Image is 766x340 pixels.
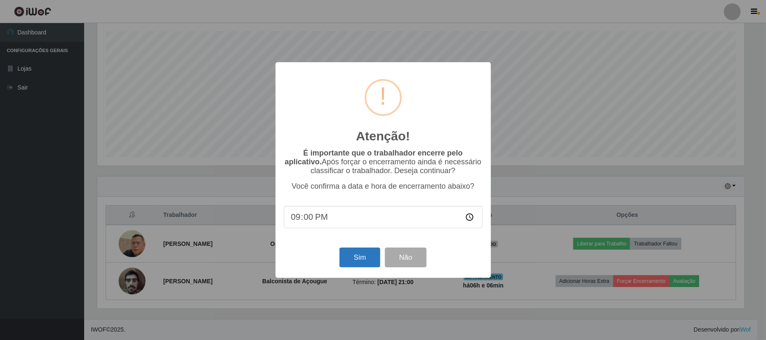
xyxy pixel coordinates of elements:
[385,248,427,267] button: Não
[356,129,410,144] h2: Atenção!
[339,248,380,267] button: Sim
[284,182,482,191] p: Você confirma a data e hora de encerramento abaixo?
[285,149,463,166] b: É importante que o trabalhador encerre pelo aplicativo.
[284,149,482,175] p: Após forçar o encerramento ainda é necessário classificar o trabalhador. Deseja continuar?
